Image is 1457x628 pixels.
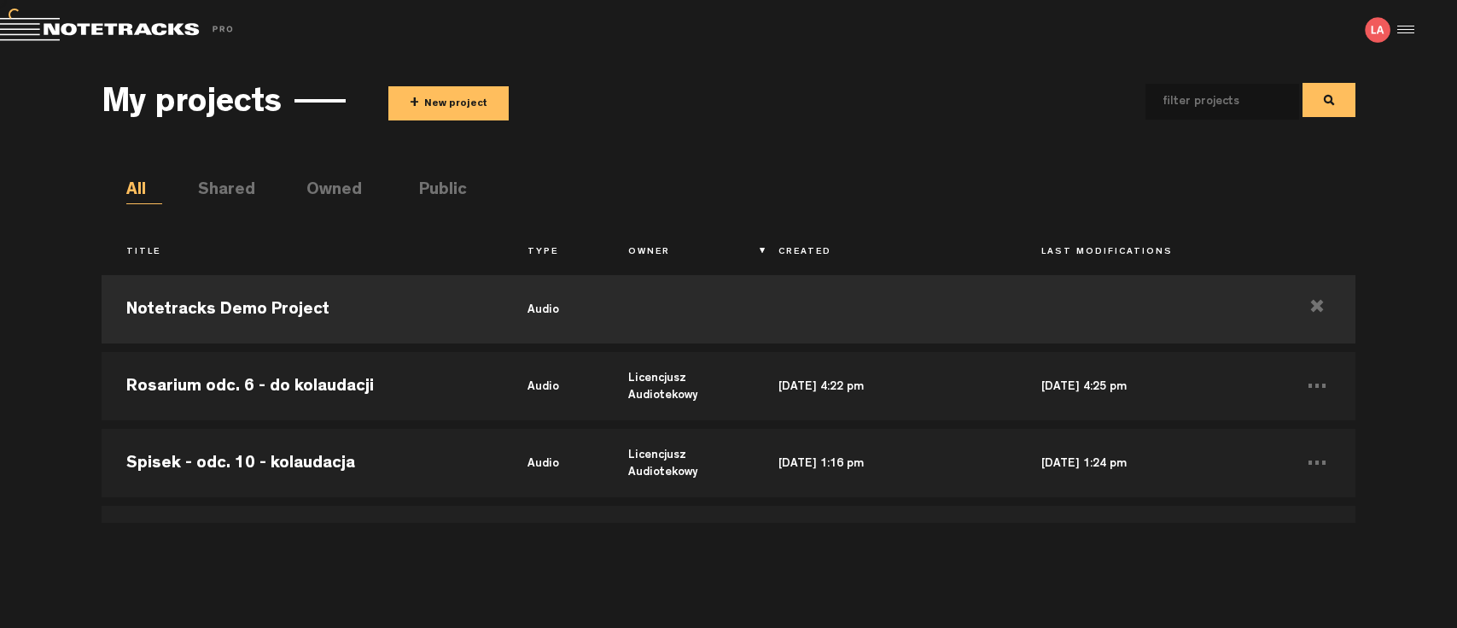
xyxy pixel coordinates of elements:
[1017,348,1279,425] td: [DATE] 4:25 pm
[754,502,1017,578] td: [DATE] 12:29 pm
[1365,17,1390,43] img: letters
[503,425,603,502] td: audio
[102,348,503,425] td: Rosarium odc. 6 - do kolaudacji
[754,238,1017,267] th: Created
[102,86,282,124] h3: My projects
[1145,84,1272,120] input: filter projects
[603,238,754,267] th: Owner
[1017,238,1279,267] th: Last Modifications
[198,179,234,204] li: Shared
[410,94,419,114] span: +
[306,179,342,204] li: Owned
[1279,425,1355,502] td: ...
[503,348,603,425] td: audio
[102,271,503,348] td: Notetracks Demo Project
[102,425,503,502] td: Spisek - odc. 10 - kolaudacja
[102,238,503,267] th: Title
[1279,502,1355,578] td: ...
[603,502,754,578] td: Licencjusz Audiotekowy
[503,502,603,578] td: audio
[603,348,754,425] td: Licencjusz Audiotekowy
[503,271,603,348] td: audio
[754,348,1017,425] td: [DATE] 4:22 pm
[419,179,455,204] li: Public
[102,502,503,578] td: Ocalić prezydenta | odc. 5
[388,86,509,120] button: +New project
[126,179,162,204] li: All
[1017,502,1279,578] td: [DATE] 12:32 pm
[1279,348,1355,425] td: ...
[1017,425,1279,502] td: [DATE] 1:24 pm
[603,425,754,502] td: Licencjusz Audiotekowy
[754,425,1017,502] td: [DATE] 1:16 pm
[503,238,603,267] th: Type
